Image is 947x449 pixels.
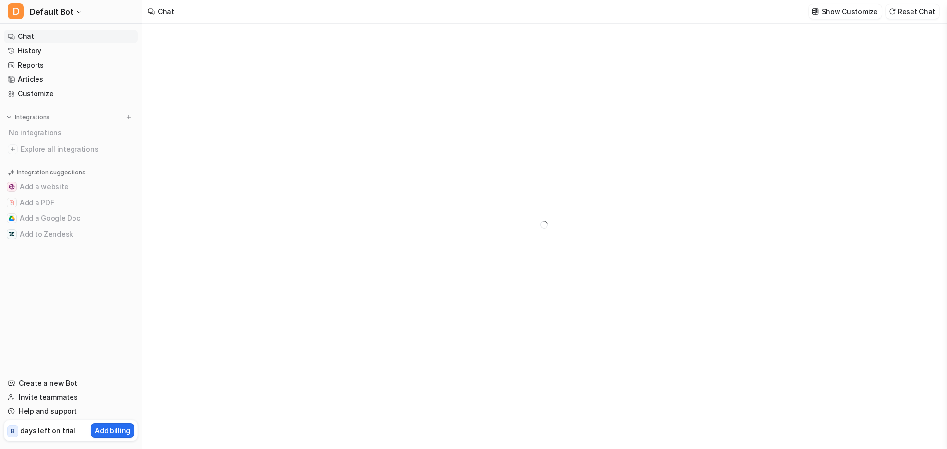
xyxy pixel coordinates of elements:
[9,200,15,206] img: Add a PDF
[9,184,15,190] img: Add a website
[4,142,138,156] a: Explore all integrations
[4,58,138,72] a: Reports
[11,427,15,436] p: 8
[15,113,50,121] p: Integrations
[9,215,15,221] img: Add a Google Doc
[4,195,138,210] button: Add a PDFAdd a PDF
[4,87,138,101] a: Customize
[20,425,75,436] p: days left on trial
[886,4,939,19] button: Reset Chat
[4,72,138,86] a: Articles
[4,179,138,195] button: Add a websiteAdd a website
[6,124,138,140] div: No integrations
[4,30,138,43] a: Chat
[158,6,174,17] div: Chat
[809,4,882,19] button: Show Customize
[4,44,138,58] a: History
[889,8,896,15] img: reset
[30,5,73,19] span: Default Bot
[822,6,878,17] p: Show Customize
[8,3,24,19] span: D
[4,404,138,418] a: Help and support
[125,114,132,121] img: menu_add.svg
[4,377,138,390] a: Create a new Bot
[95,425,130,436] p: Add billing
[6,114,13,121] img: expand menu
[8,144,18,154] img: explore all integrations
[4,226,138,242] button: Add to ZendeskAdd to Zendesk
[17,168,85,177] p: Integration suggestions
[91,423,134,438] button: Add billing
[812,8,819,15] img: customize
[21,141,134,157] span: Explore all integrations
[9,231,15,237] img: Add to Zendesk
[4,210,138,226] button: Add a Google DocAdd a Google Doc
[4,390,138,404] a: Invite teammates
[4,112,53,122] button: Integrations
